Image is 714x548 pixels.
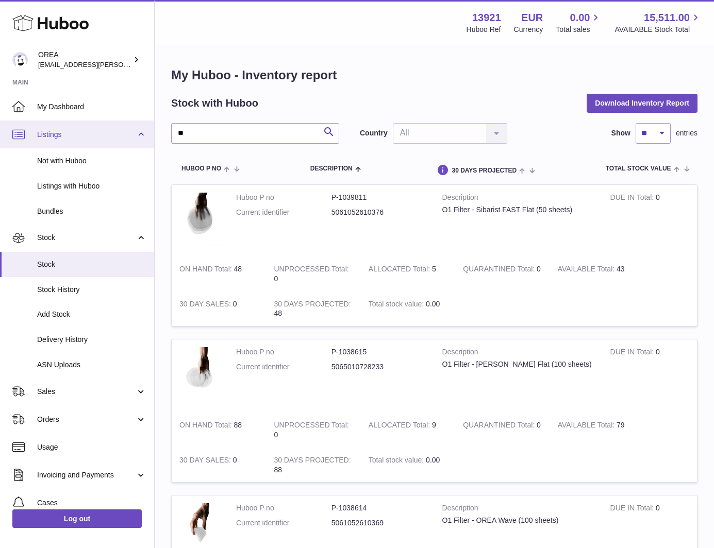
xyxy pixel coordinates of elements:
[537,265,541,273] span: 0
[587,94,698,112] button: Download Inventory Report
[172,448,266,483] td: 0
[442,516,595,525] div: O1 Filter - OREA Wave (100 sheets)
[606,165,671,172] span: Total stock value
[37,260,146,269] span: Stock
[181,165,221,172] span: Huboo P no
[236,518,331,528] dt: Current identifier
[676,128,698,138] span: entries
[331,503,427,513] dd: P-1038614
[331,362,427,372] dd: 5065010728233
[360,128,388,138] label: Country
[615,25,702,35] span: AVAILABLE Stock Total
[171,67,698,83] h1: My Huboo - Inventory report
[610,348,656,358] strong: DUE IN Total
[172,413,266,448] td: 88
[266,256,360,292] td: 0
[179,193,221,246] img: product image
[331,208,427,217] dd: 5061052610376
[467,25,501,35] div: Huboo Ref
[472,11,501,25] strong: 13921
[463,265,537,276] strong: QUARANTINED Total
[37,181,146,191] span: Listings with Huboo
[442,205,595,215] div: O1 Filter - Sibarist FAST Flat (50 sheets)
[369,421,432,432] strong: ALLOCATED Total
[611,128,630,138] label: Show
[331,347,427,357] dd: P-1038615
[266,413,360,448] td: 0
[644,11,690,25] span: 15,511.00
[12,52,28,67] img: europe@orea.uk
[274,265,348,276] strong: UNPROCESSED Total
[37,156,146,166] span: Not with Huboo
[179,456,233,467] strong: 30 DAY SALES
[37,498,146,508] span: Cases
[236,208,331,217] dt: Current identifier
[37,310,146,319] span: Add Stock
[550,413,644,448] td: 79
[463,421,537,432] strong: QUARANTINED Total
[570,11,590,25] span: 0.00
[556,25,602,35] span: Total sales
[442,347,595,359] strong: Description
[369,265,432,276] strong: ALLOCATED Total
[179,421,234,432] strong: ON HAND Total
[266,292,360,327] td: 48
[37,470,136,480] span: Invoicing and Payments
[514,25,543,35] div: Currency
[603,185,697,256] td: 0
[521,11,543,25] strong: EUR
[38,50,131,70] div: OREA
[426,456,440,464] span: 0.00
[266,448,360,483] td: 88
[37,335,146,345] span: Delivery History
[236,362,331,372] dt: Current identifier
[37,130,136,140] span: Listings
[558,265,617,276] strong: AVAILABLE Total
[236,347,331,357] dt: Huboo P no
[179,300,233,311] strong: 30 DAY SALES
[331,518,427,528] dd: 5061052610369
[361,256,455,292] td: 5
[179,265,234,276] strong: ON HAND Total
[37,415,136,424] span: Orders
[37,442,146,452] span: Usage
[556,11,602,35] a: 0.00 Total sales
[537,421,541,429] span: 0
[361,413,455,448] td: 9
[442,359,595,369] div: O1 Filter - [PERSON_NAME] Flat (100 sheets)
[369,300,426,311] strong: Total stock value
[615,11,702,35] a: 15,511.00 AVAILABLE Stock Total
[37,387,136,397] span: Sales
[37,207,146,216] span: Bundles
[442,503,595,516] strong: Description
[442,193,595,205] strong: Description
[331,193,427,202] dd: P-1039811
[274,456,351,467] strong: 30 DAYS PROJECTED
[426,300,440,308] span: 0.00
[610,504,656,515] strong: DUE IN Total
[37,360,146,370] span: ASN Uploads
[172,292,266,327] td: 0
[38,60,207,68] span: [EMAIL_ADDRESS][PERSON_NAME][DOMAIN_NAME]
[310,165,353,172] span: Description
[12,509,142,528] a: Log out
[37,102,146,112] span: My Dashboard
[179,347,221,402] img: product image
[274,300,351,311] strong: 30 DAYS PROJECTED
[236,503,331,513] dt: Huboo P no
[37,285,146,295] span: Stock History
[610,193,656,204] strong: DUE IN Total
[603,339,697,413] td: 0
[558,421,617,432] strong: AVAILABLE Total
[274,421,348,432] strong: UNPROCESSED Total
[171,96,258,110] h2: Stock with Huboo
[550,256,644,292] td: 43
[236,193,331,202] dt: Huboo P no
[452,167,517,174] span: 30 DAYS PROJECTED
[172,256,266,292] td: 48
[37,233,136,243] span: Stock
[369,456,426,467] strong: Total stock value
